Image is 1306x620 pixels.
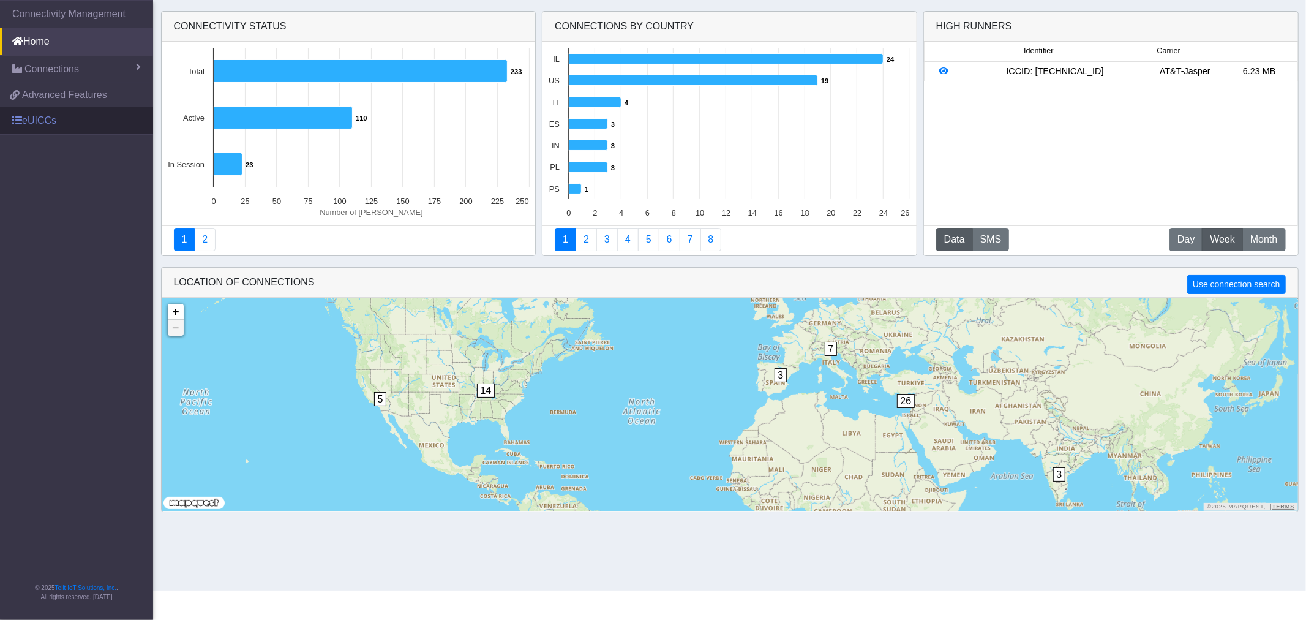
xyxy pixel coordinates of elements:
a: Telit IoT Solutions, Inc. [55,584,116,591]
text: 75 [304,197,312,206]
text: 24 [879,208,888,217]
span: Carrier [1157,45,1180,57]
text: 3 [611,121,615,128]
text: 19 [821,77,828,85]
a: Usage by Carrier [638,228,659,251]
div: High Runners [936,19,1012,34]
text: 20 [827,208,836,217]
nav: Summary paging [555,228,904,251]
a: Not Connected for 30 days [700,228,722,251]
text: 150 [396,197,409,206]
text: PS [549,184,560,194]
button: Week [1202,228,1243,251]
div: ©2025 MapQuest, | [1204,503,1297,511]
span: 3 [775,368,787,382]
button: SMS [972,228,1010,251]
text: 50 [272,197,280,206]
text: 2 [593,208,597,217]
text: 18 [801,208,809,217]
button: Day [1169,228,1203,251]
text: Total [187,67,204,76]
text: 6 [645,208,650,217]
text: IT [553,98,560,107]
span: 26 [897,394,915,408]
a: Terms [1272,504,1295,510]
text: 22 [853,208,861,217]
a: Connectivity status [174,228,195,251]
a: Zero Session [680,228,701,251]
nav: Summary paging [174,228,524,251]
button: Month [1242,228,1285,251]
text: 225 [490,197,503,206]
text: 23 [246,161,253,168]
text: In Session [168,160,205,169]
button: Data [936,228,973,251]
button: Use connection search [1187,275,1285,294]
text: 250 [516,197,528,206]
a: 14 Days Trend [659,228,680,251]
text: 125 [364,197,377,206]
text: Number of [PERSON_NAME] [320,208,423,217]
span: Identifier [1024,45,1053,57]
div: LOCATION OF CONNECTIONS [162,268,1298,298]
div: 6.23 MB [1222,65,1296,78]
div: AT&T-Jasper [1148,65,1222,78]
div: ICCID: [TECHNICAL_ID] [963,65,1148,78]
text: 0 [211,197,216,206]
text: 10 [696,208,704,217]
text: 12 [722,208,730,217]
text: 26 [901,208,910,217]
text: 25 [241,197,249,206]
div: Connections By Country [542,12,917,42]
span: Day [1177,232,1195,247]
span: 7 [825,342,838,356]
text: 100 [333,197,346,206]
span: Week [1210,232,1235,247]
text: ES [549,119,560,129]
text: 1 [585,186,588,193]
text: 24 [887,56,895,63]
text: Active [183,113,205,123]
text: 16 [775,208,783,217]
span: Advanced Features [22,88,107,102]
a: Carrier [576,228,597,251]
text: 200 [459,197,472,206]
a: Zoom in [168,304,184,320]
span: 14 [477,384,495,398]
text: 3 [611,142,615,149]
text: 0 [567,208,571,217]
text: IL [553,55,560,64]
text: 110 [356,115,367,122]
text: US [549,76,560,85]
span: 5 [374,392,387,406]
span: Month [1250,232,1277,247]
text: 8 [672,208,676,217]
a: Deployment status [194,228,216,251]
a: Connections By Country [555,228,576,251]
text: IN [552,141,560,150]
div: Connectivity status [162,12,536,42]
a: Connections By Carrier [617,228,639,251]
text: 3 [611,164,615,172]
a: Zoom out [168,320,184,336]
text: 4 [619,208,623,217]
text: PL [550,162,560,172]
span: Connections [24,62,79,77]
a: Usage per Country [596,228,618,251]
text: 14 [748,208,757,217]
text: 175 [427,197,440,206]
text: 233 [511,68,522,75]
span: 3 [1053,467,1066,482]
text: 4 [625,99,629,107]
